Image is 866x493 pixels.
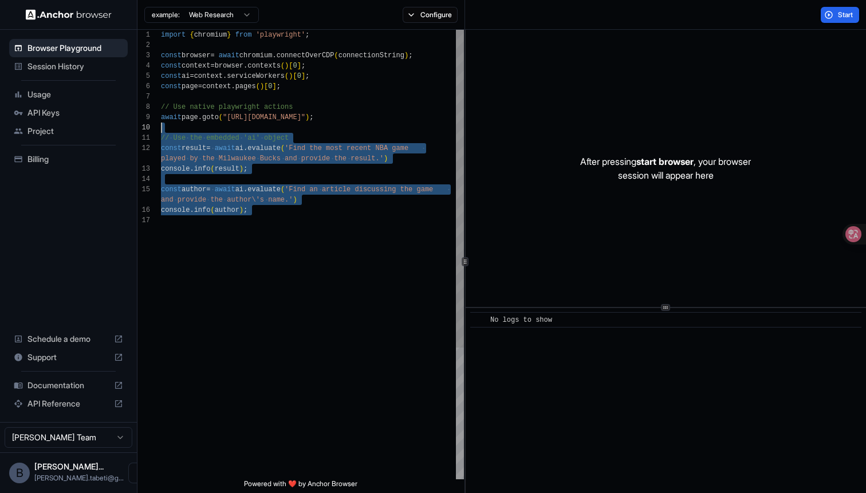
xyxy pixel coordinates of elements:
[235,31,252,39] span: from
[190,31,194,39] span: {
[281,62,285,70] span: (
[215,62,243,70] span: browser
[309,113,313,121] span: ;
[227,31,231,39] span: }
[210,62,214,70] span: =
[194,206,211,214] span: info
[285,72,289,80] span: (
[235,82,256,90] span: pages
[243,62,247,70] span: .
[223,72,227,80] span: .
[285,186,433,194] span: 'Find an article discussing the game
[27,153,123,165] span: Billing
[289,72,293,80] span: )
[161,72,182,80] span: const
[27,380,109,391] span: Documentation
[182,62,210,70] span: context
[198,113,202,121] span: .
[239,52,273,60] span: chromium
[194,31,227,39] span: chromium
[215,206,239,214] span: author
[243,165,247,173] span: ;
[219,52,239,60] span: await
[277,82,281,90] span: ;
[235,144,243,152] span: ai
[235,186,243,194] span: ai
[34,474,124,482] span: bhanu.tabeti@gmail.com
[137,133,150,143] div: 11
[210,165,214,173] span: (
[137,92,150,102] div: 7
[227,72,285,80] span: serviceWorkers
[137,61,150,71] div: 4
[260,82,264,90] span: )
[305,113,309,121] span: )
[9,57,128,76] div: Session History
[182,113,198,121] span: page
[137,215,150,226] div: 17
[239,165,243,173] span: )
[137,112,150,123] div: 9
[293,196,297,204] span: )
[194,165,211,173] span: info
[202,82,231,90] span: context
[268,82,272,90] span: 0
[9,330,128,348] div: Schedule a demo
[9,104,128,122] div: API Keys
[408,52,412,60] span: ;
[256,31,305,39] span: 'playwright'
[137,123,150,133] div: 10
[27,89,123,100] span: Usage
[198,82,202,90] span: =
[580,155,751,182] p: After pressing , your browser session will appear here
[9,122,128,140] div: Project
[404,52,408,60] span: )
[305,72,309,80] span: ;
[190,165,194,173] span: .
[403,7,458,23] button: Configure
[137,164,150,174] div: 13
[137,102,150,112] div: 8
[215,144,235,152] span: await
[161,103,293,111] span: // Use native playwright actions
[821,7,859,23] button: Start
[27,42,123,54] span: Browser Playground
[338,52,404,60] span: connectionString
[9,150,128,168] div: Billing
[182,72,190,80] span: ai
[490,316,552,324] span: No logs to show
[161,144,182,152] span: const
[256,82,260,90] span: (
[838,10,854,19] span: Start
[9,39,128,57] div: Browser Playground
[27,352,109,363] span: Support
[161,113,182,121] span: await
[137,50,150,61] div: 3
[297,72,301,80] span: 0
[182,144,206,152] span: result
[384,155,388,163] span: )
[247,62,281,70] span: contexts
[27,107,123,119] span: API Keys
[182,52,210,60] span: browser
[334,52,338,60] span: (
[219,113,223,121] span: (
[137,174,150,184] div: 14
[182,186,206,194] span: author
[137,71,150,81] div: 5
[161,52,182,60] span: const
[243,144,247,152] span: .
[137,30,150,40] div: 1
[285,62,289,70] span: )
[27,125,123,137] span: Project
[9,85,128,104] div: Usage
[210,206,214,214] span: (
[161,134,289,142] span: // Use the embedded 'ai' object
[305,31,309,39] span: ;
[9,395,128,413] div: API Reference
[9,348,128,366] div: Support
[190,72,194,80] span: =
[277,52,334,60] span: connectOverCDP
[301,62,305,70] span: ;
[476,314,482,326] span: ​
